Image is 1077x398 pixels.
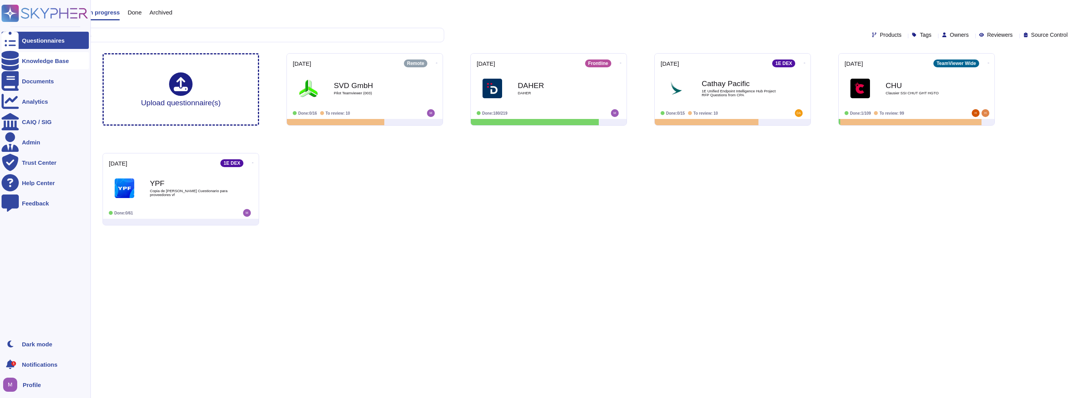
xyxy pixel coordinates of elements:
[2,93,89,110] a: Analytics
[702,80,780,87] b: Cathay Pacific
[518,91,596,95] span: DAHER
[2,194,89,212] a: Feedback
[2,154,89,171] a: Trust Center
[404,59,427,67] div: Remote
[772,59,795,67] div: 1E DEX
[31,28,444,42] input: Search by keywords
[2,32,89,49] a: Questionnaires
[3,378,17,392] img: user
[22,341,52,347] div: Dark mode
[293,61,311,67] span: [DATE]
[987,32,1012,38] span: Reviewers
[982,109,989,117] img: user
[702,89,780,97] span: 1E Unified Endpoint Intelligence Hub Project RFP Questions from CPA
[2,174,89,191] a: Help Center
[88,9,120,15] span: In progress
[477,61,495,67] span: [DATE]
[1031,32,1068,38] span: Source Control
[334,91,412,95] span: Pilot Teamviewer (003)
[880,32,901,38] span: Products
[666,79,686,98] img: Logo
[243,209,251,217] img: user
[2,72,89,90] a: Documents
[150,180,228,187] b: YPF
[693,111,718,115] span: To review: 10
[22,362,58,367] span: Notifications
[972,109,980,117] img: user
[611,109,619,117] img: user
[661,61,679,67] span: [DATE]
[2,133,89,151] a: Admin
[22,99,48,104] div: Analytics
[23,382,41,388] span: Profile
[326,111,350,115] span: To review: 10
[22,58,69,64] div: Knowledge Base
[11,361,16,366] div: 1
[850,79,870,98] img: Logo
[141,72,221,106] div: Upload questionnaire(s)
[886,91,964,95] span: Clausier SSI CHUT GHT HGTO
[22,160,56,166] div: Trust Center
[482,111,508,115] span: Done: 180/219
[920,32,931,38] span: Tags
[22,180,55,186] div: Help Center
[114,211,133,215] span: Done: 0/61
[427,109,435,117] img: user
[115,178,134,198] img: Logo
[2,52,89,69] a: Knowledge Base
[128,9,142,15] span: Done
[22,139,40,145] div: Admin
[109,160,127,166] span: [DATE]
[666,111,685,115] span: Done: 0/15
[845,61,863,67] span: [DATE]
[150,189,228,196] span: Copia de [PERSON_NAME] Cuestionario para proveedores vf
[483,79,502,98] img: Logo
[585,59,611,67] div: Frontline
[2,113,89,130] a: CAIQ / SIG
[298,111,317,115] span: Done: 0/16
[950,32,969,38] span: Owners
[886,82,964,89] b: CHU
[299,79,318,98] img: Logo
[22,38,65,43] div: Questionnaires
[22,200,49,206] div: Feedback
[2,376,23,393] button: user
[933,59,979,67] div: TeamViewer Wide
[795,109,803,117] img: user
[220,159,243,167] div: 1E DEX
[518,82,596,89] b: DAHER
[879,111,904,115] span: To review: 99
[334,82,412,89] b: SVD GmbH
[22,78,54,84] div: Documents
[850,111,871,115] span: Done: 1/109
[149,9,172,15] span: Archived
[22,119,52,125] div: CAIQ / SIG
